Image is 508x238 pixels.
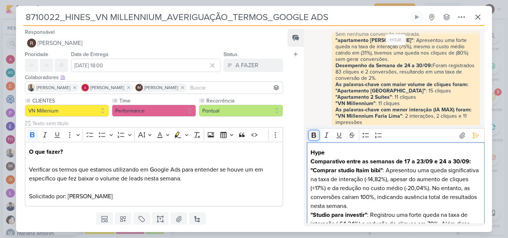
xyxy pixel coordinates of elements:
[27,39,36,48] img: Rafael Dornelles
[189,83,281,92] input: Buscar
[36,84,70,91] span: [PERSON_NAME]
[335,94,392,100] strong: "Apartamento 2 Suítes"
[32,97,109,105] label: CLIENTES
[25,29,55,35] label: Responsável
[25,127,283,142] div: Editor toolbar
[29,147,279,201] p: Verificar os termos que estamos utilizando em Google Ads para entender se houve um em específico ...
[119,97,196,105] label: Time
[25,142,283,207] div: Editor editing area: main
[144,84,178,91] span: [PERSON_NAME]
[199,105,283,117] button: Pontual
[335,88,476,94] div: : 15 cliques
[311,149,325,156] strong: Hype
[335,113,476,125] div: : 2 interações, 2 cliques e 11 impressões
[90,84,124,91] span: [PERSON_NAME]
[25,36,283,50] button: [PERSON_NAME]
[71,51,108,58] label: Data de Entrega
[28,84,35,91] img: Iara Santos
[38,39,83,48] span: [PERSON_NAME]
[335,81,468,88] strong: As palavras-chave com maior volume de cliques foram:
[224,59,283,72] button: A FAZER
[31,120,283,127] input: Texto sem título
[81,84,89,91] img: Alessandra Gomes
[206,97,283,105] label: Recorrência
[307,128,485,143] div: Editor toolbar
[25,74,283,81] div: Colaboradores
[71,59,221,72] input: Select a date
[25,51,48,58] label: Prioridade
[235,61,258,70] div: A FAZER
[311,211,367,219] strong: "Studio para investir"
[311,167,383,174] strong: "Comprar studio Itaim bibi"
[311,166,480,211] p: : Apresentou uma queda significativa na taxa de interação (-14,82%), apesar do aumento de cliques...
[224,51,238,58] label: Status
[112,105,196,117] button: Performance
[414,14,420,20] div: Ligar relógio
[335,107,472,113] strong: As palavras-chave com menor interação (IA MAX) foram:
[335,62,433,69] strong: Desempenho da Semana de 24 a 30/09:
[23,10,409,24] input: Kard Sem Título
[335,113,402,119] strong: "VN Millennium Faria Lima"
[311,158,471,165] strong: Comparativo entre as semanas de 17 a 23/09 e 24 a 30/09:
[135,84,143,91] div: Isabella Machado Guimarães
[335,88,426,94] strong: "Apartamento [GEOGRAPHIC_DATA]"
[335,100,476,107] div: : 11 cliques
[335,37,476,62] div: : Apresentou uma forte queda na taxa de interação (75%), mesmo o custo médio caindo em (31%), tiv...
[25,105,109,117] button: VN Millenium
[335,62,476,81] div: Foram registrados 83 cliques e 2 conversões, resultando em uma taxa de conversão de 2%.
[137,86,141,90] p: IM
[335,37,414,43] strong: "apartamento [PERSON_NAME]"
[29,148,63,156] strong: O que fazer?
[335,94,476,100] div: : 11 cliques
[335,100,376,107] strong: "VN Millennium"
